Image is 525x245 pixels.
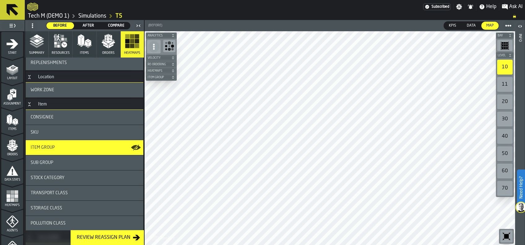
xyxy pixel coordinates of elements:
span: Items [80,51,89,55]
span: Consignee [31,115,54,120]
span: Transport Class [31,191,68,196]
div: Title [31,191,138,196]
span: Re-Ordering [146,63,170,66]
label: button-toggle-Toggle Full Menu [1,21,23,30]
span: Orders [1,153,23,156]
label: button-toggle-Close me [134,22,143,29]
div: button-toolbar-undefined [496,162,514,180]
label: button-toggle-Ask AI [499,3,525,11]
span: Pollution Class [31,221,66,226]
label: button-switch-multi-Compare [102,22,130,29]
h3: title-section-Item [26,99,143,110]
span: Bay [497,34,507,37]
span: Map [484,23,496,28]
button: button- [146,32,177,39]
div: Title [31,60,138,65]
label: button-toggle-Show on Map [131,140,141,155]
li: menu Agents [1,209,23,234]
div: thumb [46,22,74,29]
li: menu Heatmaps [1,184,23,209]
div: button-toolbar-undefined [496,58,514,76]
span: Items [1,127,23,131]
header: Info [515,20,525,245]
label: button-switch-multi-After [74,22,102,29]
div: 40 [497,129,513,144]
span: Heatmaps [124,51,140,55]
div: Title [31,115,138,120]
div: stat-Stock Category [26,170,143,185]
div: button-toolbar-undefined [496,110,514,128]
span: SKU [31,130,38,135]
div: 10 [497,60,513,75]
div: Title [31,88,138,92]
span: Item Group [146,76,170,79]
button: button- [496,52,514,58]
div: thumb [462,22,481,30]
div: button-toolbar-undefined [496,145,514,162]
button: button-Review Reassign Plan [71,230,144,245]
div: 30 [497,112,513,127]
div: stat-Transport Class [26,186,143,200]
div: button-toolbar-undefined [499,229,514,244]
div: Title [31,145,138,150]
label: Need Help? [518,170,524,205]
button: Button-Location-open [26,75,33,80]
span: Sub Group [31,160,53,165]
span: Storage Class [31,206,62,211]
svg: Show Congestion [164,41,174,51]
span: Stock Category [31,175,64,180]
button: button- [146,74,177,80]
span: KPIs [446,23,459,28]
span: Orders [102,51,115,55]
button: button- [496,32,514,39]
span: Level [497,54,507,57]
span: Velocity [146,56,170,60]
div: Title [31,221,138,226]
div: Location [34,75,58,80]
a: link-to-/wh/i/48b63d5b-7b01-4ac5-b36e-111296781b18 [78,13,106,19]
div: Title [31,206,138,211]
li: menu Orders [1,133,23,158]
div: Item [34,102,50,107]
li: menu Data Stats [1,159,23,183]
span: Compare [105,23,128,28]
span: Start [1,51,23,55]
li: menu Start [1,32,23,57]
div: Info [518,32,522,243]
span: After [77,23,100,28]
span: Ask AI [509,3,523,11]
div: button-toolbar-undefined [496,39,514,52]
label: button-toggle-Open [516,21,524,32]
button: Button-Item-open [26,102,33,107]
div: Title [31,175,138,180]
div: thumb [75,22,102,29]
button: button- [146,68,177,74]
div: stat-Item Group [26,140,143,155]
div: button-toolbar-undefined [496,93,514,110]
div: Title [31,160,138,165]
div: button-toolbar-undefined [496,128,514,145]
nav: Breadcrumb [27,12,523,20]
span: Resources [52,51,70,55]
div: 20 [497,94,513,109]
span: Agents [1,229,23,232]
li: menu Assignment [1,83,23,107]
label: button-toggle-Notifications [465,4,476,10]
button: button- [146,61,177,67]
label: button-switch-multi-Before [46,22,74,29]
li: menu Items [1,108,23,133]
span: Replenishments [31,60,67,65]
a: link-to-/wh/i/48b63d5b-7b01-4ac5-b36e-111296781b18 [28,13,69,19]
span: Item Group [31,145,55,150]
span: Data Stats [1,178,23,182]
div: Title [31,130,138,135]
div: button-toolbar-undefined [496,76,514,93]
label: button-switch-multi-Data [462,21,481,30]
div: button-toolbar-undefined [162,39,177,55]
span: Analytics [146,34,170,37]
span: Before [49,23,72,28]
svg: Reset zoom and position [501,231,511,241]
